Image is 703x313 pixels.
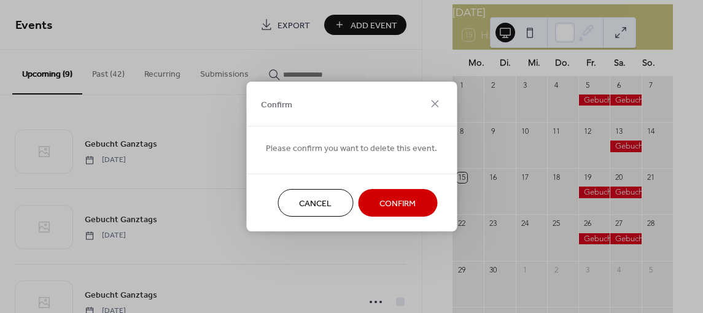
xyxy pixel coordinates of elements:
[379,198,416,211] span: Confirm
[358,189,437,217] button: Confirm
[266,142,437,155] span: Please confirm you want to delete this event.
[261,98,292,111] span: Confirm
[278,189,353,217] button: Cancel
[299,198,332,211] span: Cancel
